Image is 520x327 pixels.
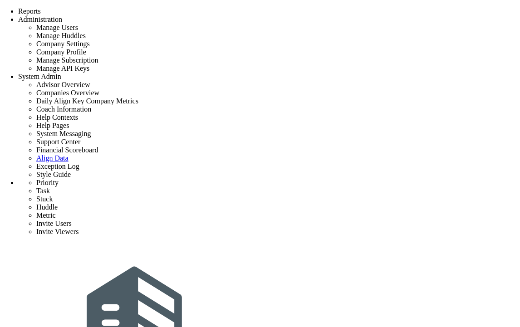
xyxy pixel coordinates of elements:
[36,146,98,154] span: Financial Scoreboard
[36,105,91,113] span: Coach Information
[36,81,90,88] span: Advisor Overview
[36,32,86,39] span: Manage Huddles
[36,113,78,121] span: Help Contexts
[36,138,80,146] span: Support Center
[36,89,99,97] span: Companies Overview
[36,179,59,186] span: Priority
[36,48,86,56] span: Company Profile
[36,228,78,235] span: Invite Viewers
[36,130,91,137] span: System Messaging
[36,187,50,195] span: Task
[18,15,62,23] span: Administration
[36,211,56,219] span: Metric
[36,220,72,227] span: Invite Users
[36,56,98,64] span: Manage Subscription
[36,97,138,105] span: Daily Align Key Company Metrics
[36,40,90,48] span: Company Settings
[36,203,58,211] span: Huddle
[36,171,71,178] span: Style Guide
[36,24,78,31] span: Manage Users
[36,162,79,170] span: Exception Log
[36,154,69,162] a: Align Data
[18,7,41,15] span: Reports
[36,195,53,203] span: Stuck
[18,73,61,80] span: System Admin
[36,64,89,72] span: Manage API Keys
[36,122,69,129] span: Help Pages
